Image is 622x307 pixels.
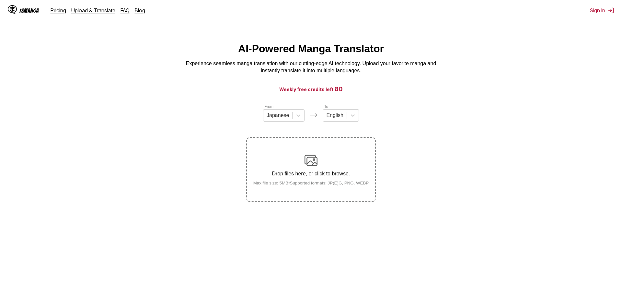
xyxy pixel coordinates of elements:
[590,7,614,14] button: Sign In
[135,7,145,14] a: Blog
[264,104,273,109] label: From
[248,171,374,177] p: Drop files here, or click to browse.
[19,7,39,14] div: IsManga
[248,181,374,185] small: Max file size: 5MB • Supported formats: JP(E)G, PNG, WEBP
[121,7,130,14] a: FAQ
[16,85,606,93] h3: Weekly free credits left:
[8,5,17,14] img: IsManga Logo
[51,7,66,14] a: Pricing
[71,7,115,14] a: Upload & Translate
[181,60,441,75] p: Experience seamless manga translation with our cutting-edge AI technology. Upload your favorite m...
[324,104,328,109] label: To
[238,43,384,55] h1: AI-Powered Manga Translator
[335,86,343,92] span: 80
[310,111,317,119] img: Languages icon
[8,5,51,16] a: IsManga LogoIsManga
[608,7,614,14] img: Sign out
